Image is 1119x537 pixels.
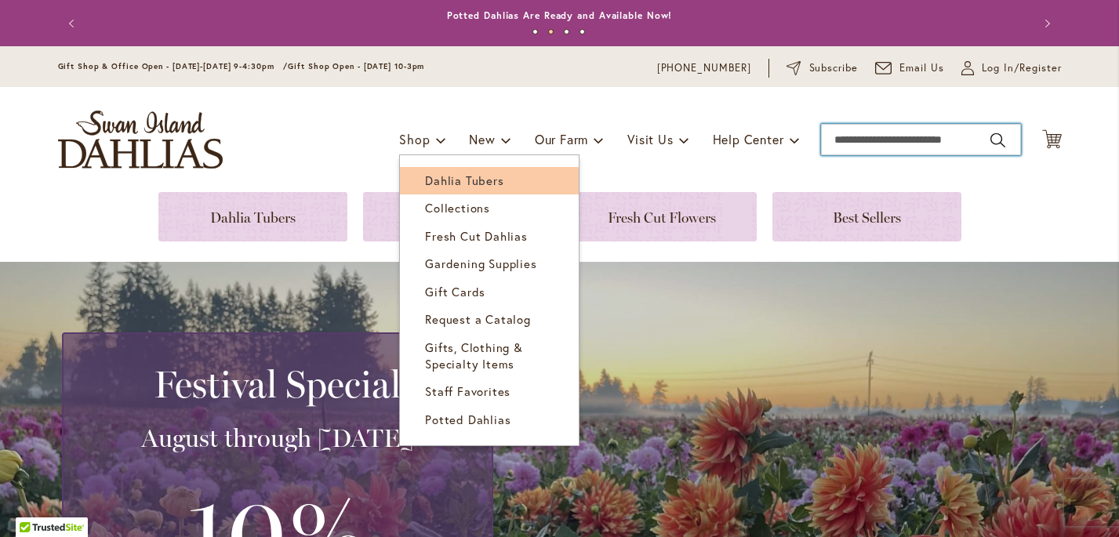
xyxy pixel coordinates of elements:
[82,362,473,406] h2: Festival Special
[982,60,1062,76] span: Log In/Register
[425,256,536,271] span: Gardening Supplies
[548,29,554,34] button: 2 of 4
[579,29,585,34] button: 4 of 4
[399,131,430,147] span: Shop
[535,131,588,147] span: Our Farm
[627,131,673,147] span: Visit Us
[1030,8,1062,39] button: Next
[564,29,569,34] button: 3 of 4
[425,311,531,327] span: Request a Catalog
[532,29,538,34] button: 1 of 4
[58,61,289,71] span: Gift Shop & Office Open - [DATE]-[DATE] 9-4:30pm /
[82,423,473,454] h3: August through [DATE]
[875,60,944,76] a: Email Us
[961,60,1062,76] a: Log In/Register
[400,278,579,306] a: Gift Cards
[713,131,784,147] span: Help Center
[425,339,523,372] span: Gifts, Clothing & Specialty Items
[288,61,424,71] span: Gift Shop Open - [DATE] 10-3pm
[899,60,944,76] span: Email Us
[58,8,89,39] button: Previous
[425,383,510,399] span: Staff Favorites
[425,200,490,216] span: Collections
[809,60,859,76] span: Subscribe
[425,228,528,244] span: Fresh Cut Dahlias
[425,172,503,188] span: Dahlia Tubers
[657,60,752,76] a: [PHONE_NUMBER]
[425,412,510,427] span: Potted Dahlias
[58,111,223,169] a: store logo
[787,60,858,76] a: Subscribe
[447,9,673,21] a: Potted Dahlias Are Ready and Available Now!
[469,131,495,147] span: New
